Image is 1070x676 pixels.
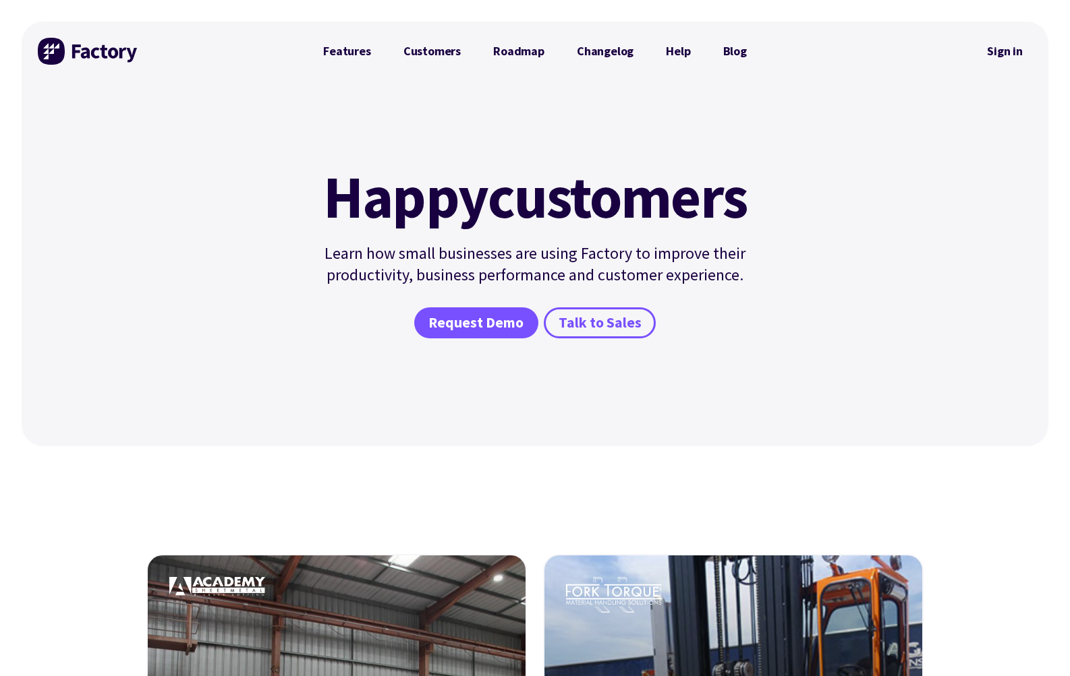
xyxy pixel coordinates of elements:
nav: Primary Navigation [307,38,763,65]
a: Help [650,38,706,65]
a: Blog [707,38,763,65]
a: Features [307,38,387,65]
span: Talk to Sales [559,313,642,333]
a: Changelog [561,38,650,65]
img: Factory [38,38,139,65]
mark: Happy [323,167,488,226]
a: Roadmap [477,38,561,65]
a: Request Demo [414,307,538,338]
p: Learn how small businesses are using Factory to improve their productivity, business performance ... [315,243,755,286]
a: Sign in [978,36,1032,67]
nav: Secondary Navigation [978,36,1032,67]
a: Customers [387,38,477,65]
a: Talk to Sales [544,307,656,338]
h1: customers [315,167,755,226]
span: Request Demo [428,313,524,333]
